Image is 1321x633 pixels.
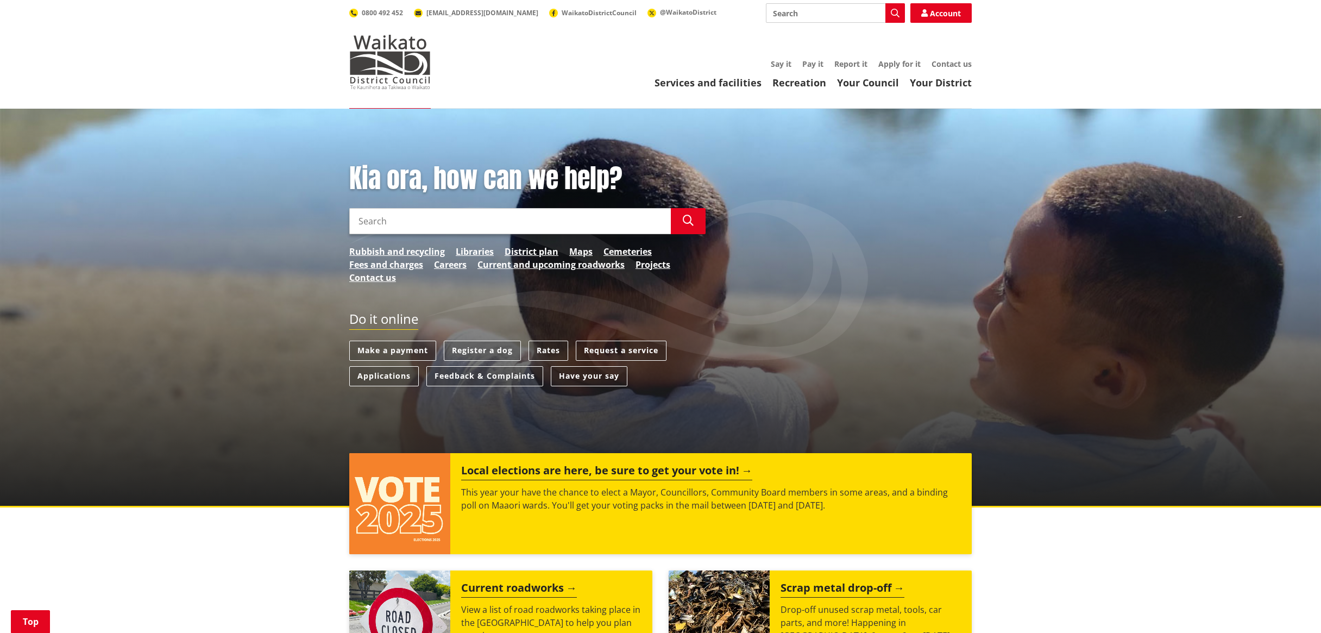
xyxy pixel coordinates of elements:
[660,8,716,17] span: @WaikatoDistrict
[349,453,972,554] a: Local elections are here, be sure to get your vote in! This year your have the chance to elect a ...
[349,366,419,386] a: Applications
[362,8,403,17] span: 0800 492 452
[349,311,418,330] h2: Do it online
[834,59,867,69] a: Report it
[910,76,972,89] a: Your District
[569,245,593,258] a: Maps
[461,486,961,512] p: This year your have the chance to elect a Mayor, Councillors, Community Board members in some are...
[655,76,762,89] a: Services and facilities
[562,8,637,17] span: WaikatoDistrictCouncil
[414,8,538,17] a: [EMAIL_ADDRESS][DOMAIN_NAME]
[461,464,752,480] h2: Local elections are here, be sure to get your vote in!
[349,163,706,195] h1: Kia ora, how can we help?
[505,245,558,258] a: District plan
[426,366,543,386] a: Feedback & Complaints
[349,271,396,284] a: Contact us
[878,59,921,69] a: Apply for it
[349,258,423,271] a: Fees and charges
[349,8,403,17] a: 0800 492 452
[549,8,637,17] a: WaikatoDistrictCouncil
[551,366,627,386] a: Have your say
[349,208,671,234] input: Search input
[426,8,538,17] span: [EMAIL_ADDRESS][DOMAIN_NAME]
[802,59,823,69] a: Pay it
[636,258,670,271] a: Projects
[647,8,716,17] a: @WaikatoDistrict
[11,610,50,633] a: Top
[461,581,577,598] h2: Current roadworks
[837,76,899,89] a: Your Council
[781,581,904,598] h2: Scrap metal drop-off
[349,245,445,258] a: Rubbish and recycling
[603,245,652,258] a: Cemeteries
[349,341,436,361] a: Make a payment
[434,258,467,271] a: Careers
[529,341,568,361] a: Rates
[576,341,666,361] a: Request a service
[910,3,972,23] a: Account
[771,59,791,69] a: Say it
[349,453,450,554] img: Vote 2025
[766,3,905,23] input: Search input
[444,341,521,361] a: Register a dog
[932,59,972,69] a: Contact us
[349,35,431,89] img: Waikato District Council - Te Kaunihera aa Takiwaa o Waikato
[772,76,826,89] a: Recreation
[456,245,494,258] a: Libraries
[477,258,625,271] a: Current and upcoming roadworks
